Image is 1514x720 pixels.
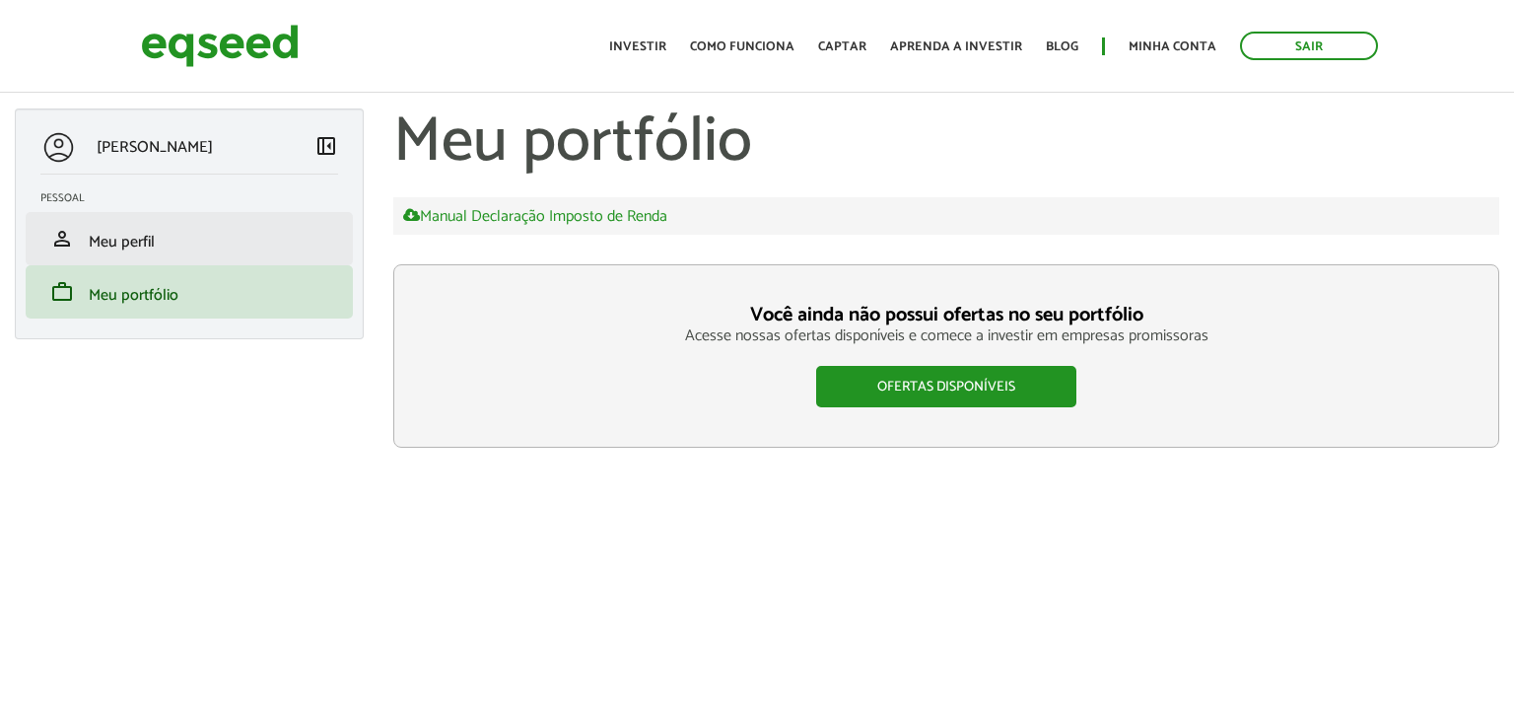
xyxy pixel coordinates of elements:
span: Meu perfil [89,229,155,255]
li: Meu perfil [26,212,353,265]
a: Captar [818,40,866,53]
a: Blog [1046,40,1078,53]
span: work [50,280,74,304]
p: Acesse nossas ofertas disponíveis e comece a investir em empresas promissoras [434,326,1459,345]
h3: Você ainda não possui ofertas no seu portfólio [434,305,1459,326]
a: Ofertas disponíveis [816,366,1076,407]
a: Manual Declaração Imposto de Renda [403,207,667,225]
a: Colapsar menu [314,134,338,162]
span: left_panel_close [314,134,338,158]
a: Aprenda a investir [890,40,1022,53]
a: personMeu perfil [40,227,338,251]
h2: Pessoal [40,192,353,204]
a: Minha conta [1129,40,1216,53]
a: Como funciona [690,40,794,53]
li: Meu portfólio [26,265,353,319]
img: EqSeed [141,20,299,72]
a: workMeu portfólio [40,280,338,304]
a: Investir [609,40,666,53]
p: [PERSON_NAME] [97,138,213,157]
h1: Meu portfólio [393,108,1499,178]
span: Meu portfólio [89,282,178,309]
span: person [50,227,74,251]
a: Sair [1240,32,1378,60]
